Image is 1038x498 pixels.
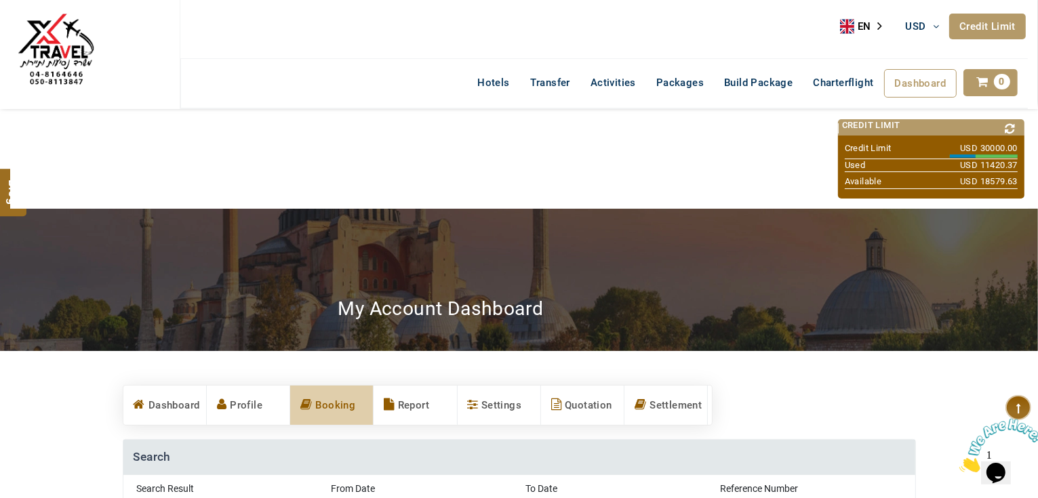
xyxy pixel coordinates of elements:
[840,16,892,37] div: Language
[10,6,102,98] img: The Royal Line Holidays
[541,386,624,425] a: Quotation
[714,69,803,96] a: Build Package
[5,5,89,59] img: Chat attention grabber
[845,160,866,170] span: Used
[960,175,1018,188] span: USD 18579.63
[520,69,580,96] a: Transfer
[290,386,373,425] a: Booking
[137,482,318,495] label: Search Result
[954,413,1038,478] iframe: chat widget
[949,14,1026,39] a: Credit Limit
[374,386,456,425] a: Report
[207,386,290,425] a: Profile
[840,16,892,37] aside: Language selected: English
[467,69,519,96] a: Hotels
[580,69,646,96] a: Activities
[994,74,1010,89] span: 0
[803,69,883,96] a: Charterflight
[845,176,882,186] span: Available
[906,20,926,33] span: USD
[338,297,544,320] h2: My Account Dashboard
[813,77,873,89] span: Charterflight
[895,77,946,89] span: Dashboard
[842,120,900,130] span: Credit Limit
[646,69,714,96] a: Packages
[960,142,1018,155] span: USD 30000.00
[458,386,540,425] a: Settings
[624,386,707,425] a: Settlement
[721,482,902,495] label: Reference Number
[840,16,892,37] a: EN
[845,143,892,153] span: Credit Limit
[963,69,1018,96] a: 0
[123,386,206,425] a: Dashboard
[5,5,11,17] span: 1
[960,159,1018,172] span: USD 11420.37
[123,440,915,475] h4: Search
